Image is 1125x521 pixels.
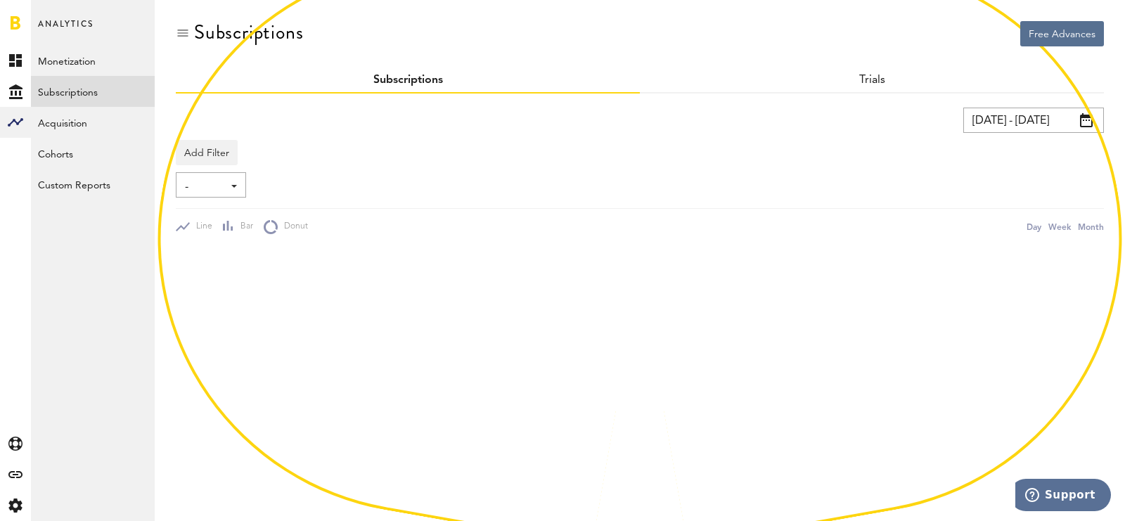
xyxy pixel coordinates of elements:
button: Add Filter [176,140,238,165]
span: Analytics [38,15,94,45]
span: Donut [278,221,308,233]
iframe: Opens a widget where you can find more information [1015,479,1111,514]
span: Bar [234,221,253,233]
div: Day [1027,219,1041,234]
div: Month [1078,219,1104,234]
a: Acquisition [31,107,155,138]
span: - [185,175,223,199]
a: Subscriptions [31,76,155,107]
a: Trials [859,75,885,86]
button: Free Advances [1020,21,1104,46]
a: Custom Reports [31,169,155,200]
a: Monetization [31,45,155,76]
a: Cohorts [31,138,155,169]
div: Week [1048,219,1071,234]
div: Subscriptions [194,21,303,44]
span: Line [190,221,212,233]
a: Subscriptions [373,75,443,86]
